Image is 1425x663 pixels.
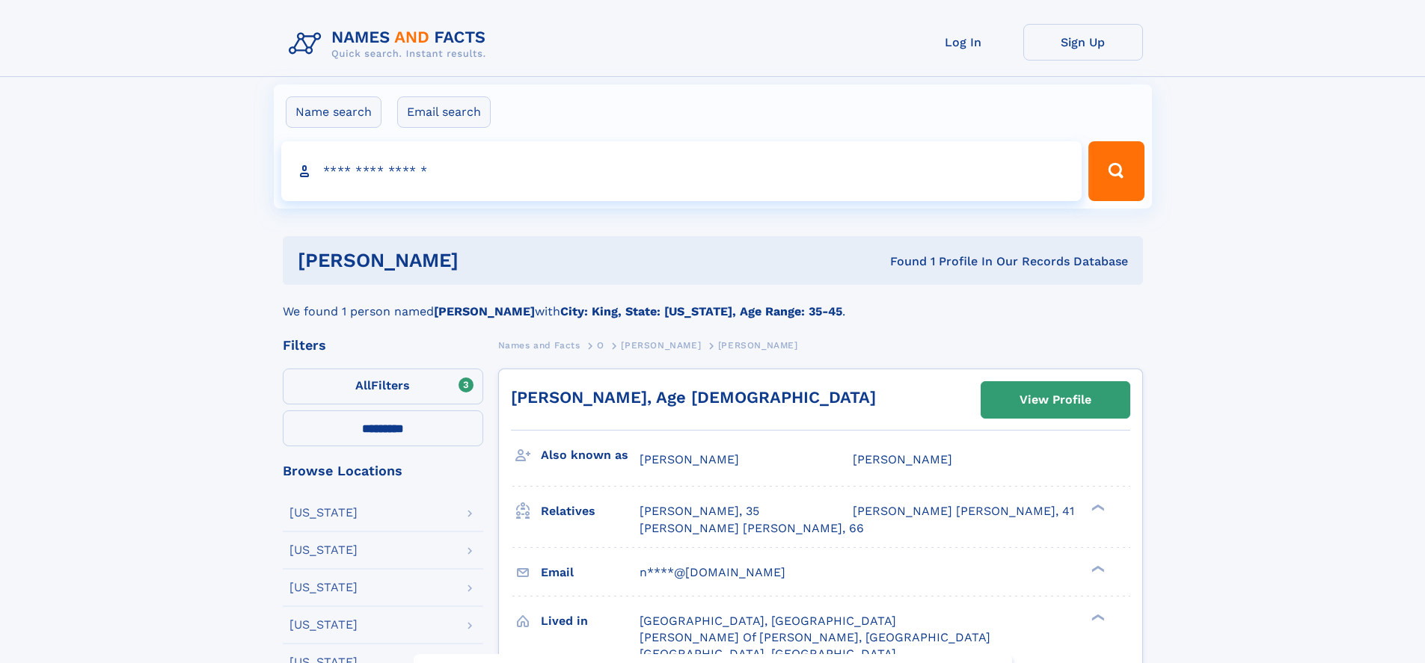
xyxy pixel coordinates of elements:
a: [PERSON_NAME], Age [DEMOGRAPHIC_DATA] [511,388,876,407]
button: Search Button [1088,141,1144,201]
label: Email search [397,96,491,128]
div: ❯ [1088,612,1106,622]
img: Logo Names and Facts [283,24,498,64]
a: View Profile [981,382,1130,418]
h3: Lived in [541,608,640,634]
a: Log In [904,24,1023,61]
a: Names and Facts [498,336,580,354]
a: [PERSON_NAME], 35 [640,503,759,519]
div: ❯ [1088,503,1106,513]
h3: Also known as [541,442,640,468]
a: O [597,336,604,354]
a: [PERSON_NAME] [621,336,701,354]
div: [US_STATE] [289,582,358,593]
a: [PERSON_NAME] [PERSON_NAME], 41 [853,503,1074,519]
a: [PERSON_NAME] [PERSON_NAME], 66 [640,520,864,537]
label: Name search [286,96,381,128]
div: We found 1 person named with . [283,285,1143,321]
span: [PERSON_NAME] [640,452,739,466]
input: search input [281,141,1082,201]
div: Browse Locations [283,464,483,478]
h1: [PERSON_NAME] [298,251,675,270]
span: [PERSON_NAME] [718,340,798,351]
span: All [355,378,371,392]
div: Filters [283,339,483,352]
span: [GEOGRAPHIC_DATA], [GEOGRAPHIC_DATA] [640,614,896,628]
div: ❯ [1088,564,1106,573]
span: [GEOGRAPHIC_DATA], [GEOGRAPHIC_DATA] [640,647,896,661]
label: Filters [283,368,483,404]
div: [US_STATE] [289,507,358,519]
div: [US_STATE] [289,619,358,631]
div: [US_STATE] [289,544,358,556]
h3: Email [541,560,640,585]
div: Found 1 Profile In Our Records Database [674,253,1128,270]
div: View Profile [1020,383,1091,417]
b: City: King, State: [US_STATE], Age Range: 35-45 [560,304,842,318]
span: O [597,340,604,351]
span: [PERSON_NAME] [621,340,701,351]
span: [PERSON_NAME] Of [PERSON_NAME], [GEOGRAPHIC_DATA] [640,630,990,644]
b: [PERSON_NAME] [434,304,535,318]
h3: Relatives [541,499,640,524]
a: Sign Up [1023,24,1143,61]
span: [PERSON_NAME] [853,452,952,466]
